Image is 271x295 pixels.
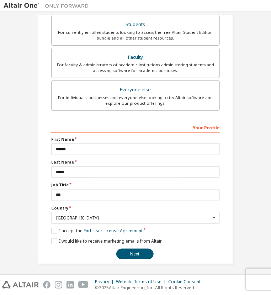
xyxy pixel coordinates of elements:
[56,216,211,220] div: [GEOGRAPHIC_DATA]
[2,281,39,289] img: altair_logo.svg
[43,281,51,289] img: facebook.svg
[51,228,143,234] label: I accept the
[116,249,154,259] button: Next
[116,279,168,285] div: Website Terms of Use
[56,52,215,62] div: Faculty
[95,285,205,291] p: © 2025 Altair Engineering, Inc. All Rights Reserved.
[84,228,143,234] a: End-User License Agreement
[56,62,215,73] div: For faculty & administrators of academic institutions administering students and accessing softwa...
[51,136,220,142] label: First Name
[4,2,92,9] img: Altair One
[51,238,162,244] label: I would like to receive marketing emails from Altair
[51,121,220,133] div: Your Profile
[78,281,89,289] img: youtube.svg
[51,182,220,188] label: Job Title
[67,281,74,289] img: linkedin.svg
[56,85,215,95] div: Everyone else
[55,281,62,289] img: instagram.svg
[56,95,215,106] div: For individuals, businesses and everyone else looking to try Altair software and explore our prod...
[95,279,116,285] div: Privacy
[56,30,215,41] div: For currently enrolled students looking to access the free Altair Student Edition bundle and all ...
[51,159,220,165] label: Last Name
[56,20,215,30] div: Students
[51,205,220,211] label: Country
[168,279,205,285] div: Cookie Consent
